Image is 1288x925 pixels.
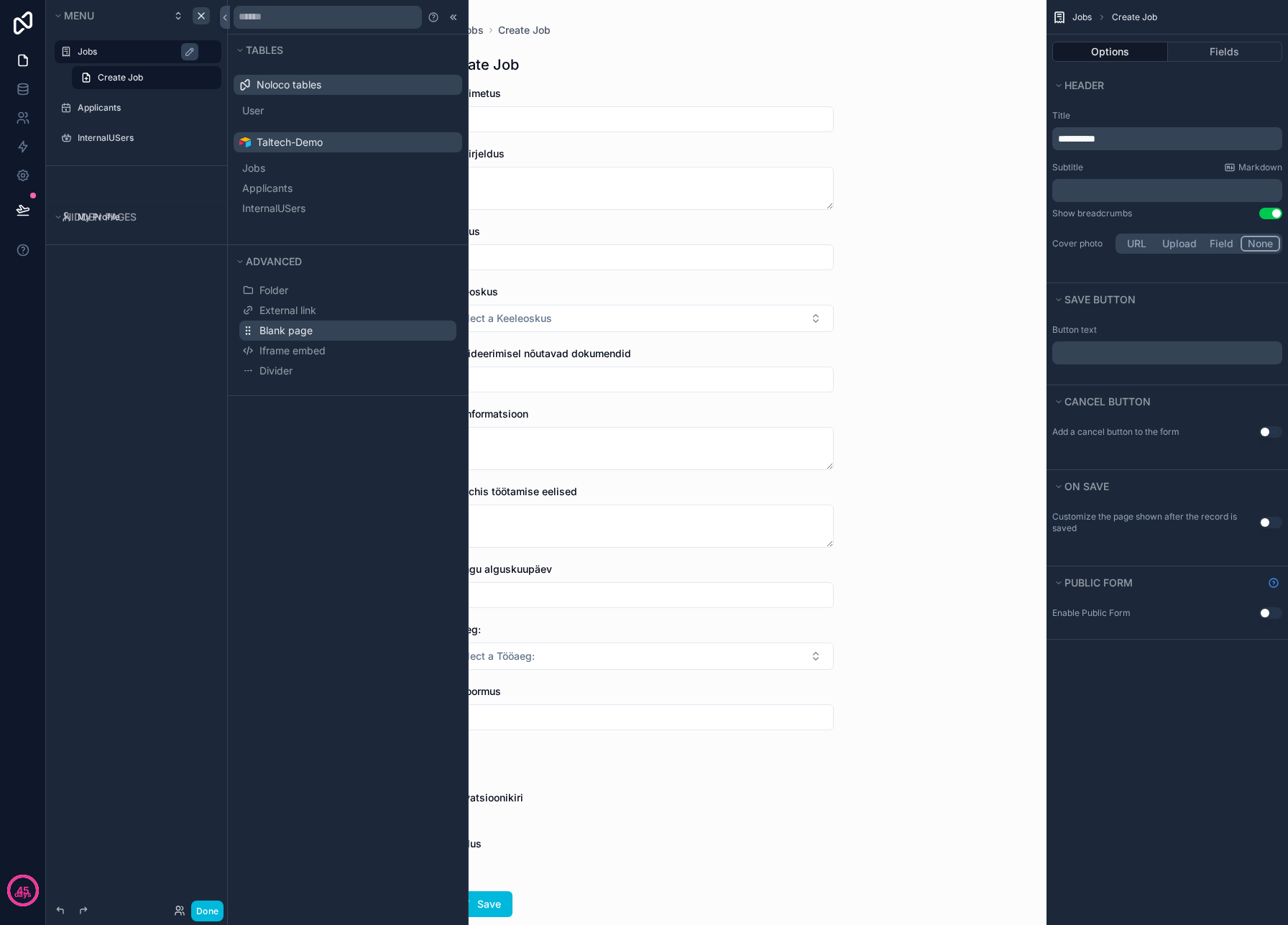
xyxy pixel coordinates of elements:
button: Upload [1156,236,1203,252]
div: scrollable content [1052,341,1282,364]
span: Kandideerimisel nõutavad dokumendid [443,347,631,359]
span: Create Job [1112,11,1157,23]
div: scrollable content [1052,179,1282,202]
button: Public form [1052,573,1262,593]
span: Cancel button [1064,395,1151,408]
button: Applicants [239,178,456,198]
button: Select Button [443,643,834,670]
button: Done [191,901,224,921]
span: Select a Keeleoskus [455,311,552,326]
button: Menu [52,6,164,26]
button: Divider [239,361,456,381]
p: days [14,889,32,901]
span: On save [1064,480,1109,492]
button: Hidden pages [52,207,216,227]
button: Field [1203,236,1241,252]
span: User [242,103,264,118]
span: Advanced [246,255,302,267]
span: Taltech-Demo [257,135,323,149]
label: Add a cancel button to the form [1052,426,1179,438]
label: Button text [1052,324,1097,336]
svg: Show help information [1268,577,1279,589]
div: Show breadcrumbs [1052,208,1132,219]
label: Jobs [78,46,213,57]
button: Jobs [239,158,456,178]
button: Options [1052,42,1168,62]
span: Select a Tööaeg: [455,649,535,663]
span: Divider [259,364,293,378]
button: Iframe embed [239,341,456,361]
button: Fields [1168,42,1283,62]
button: None [1241,236,1280,252]
span: Public form [1064,576,1133,589]
label: Applicants [78,102,213,114]
label: Customize the page shown after the record is saved [1052,511,1259,534]
img: Airtable Logo [239,137,251,148]
span: Töö kirjeldus [443,147,505,160]
span: Noloco tables [257,78,321,92]
button: Header [1052,75,1274,96]
span: Lisainformatsioon [443,408,528,420]
span: Jobs [242,161,265,175]
label: Cover photo [1052,238,1110,249]
button: Tables [234,40,454,60]
span: Motivatsioonikiri [443,791,523,804]
button: Blank page [239,321,456,341]
span: Tables [246,44,283,56]
span: Jobs [1072,11,1092,23]
div: Enable Public Form [1052,607,1131,619]
span: Header [1064,79,1104,91]
span: TalTechis töötamise eelised [443,485,577,497]
span: Töö nimetus [443,87,501,99]
span: Applicants [242,181,293,195]
button: Advanced [234,252,454,272]
div: scrollable content [1052,127,1282,150]
span: Menu [64,9,94,22]
label: Subtitle [1052,162,1083,173]
span: Iframe embed [259,344,326,358]
a: Markdown [1224,162,1282,173]
a: Create Job [498,23,551,37]
button: URL [1118,236,1156,252]
span: Create Job [98,72,143,83]
span: Markdown [1238,162,1282,173]
span: Töökoormus [443,685,501,697]
span: Blank page [259,323,313,338]
button: Folder [239,280,456,300]
label: Title [1052,110,1282,121]
h1: Create Job [443,55,519,75]
label: My Profile [78,211,213,223]
span: External link [259,303,316,318]
a: Create Job [72,66,221,89]
span: Lepingu alguskuupäev [443,563,552,575]
span: Keeleoskus [443,285,498,298]
span: InternalUSers [242,201,305,216]
label: InternalUSers [78,132,213,144]
button: User [239,101,456,121]
span: Folder [259,283,288,298]
button: Cancel button [1052,392,1274,412]
button: InternalUSers [239,198,456,218]
button: Save [443,891,512,917]
p: 45 [17,883,29,898]
button: Select Button [443,305,834,332]
button: On save [1052,477,1274,497]
button: Save button [1052,290,1274,310]
span: Save button [1064,293,1136,305]
span: Jobs [460,23,484,37]
button: External link [239,300,456,321]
